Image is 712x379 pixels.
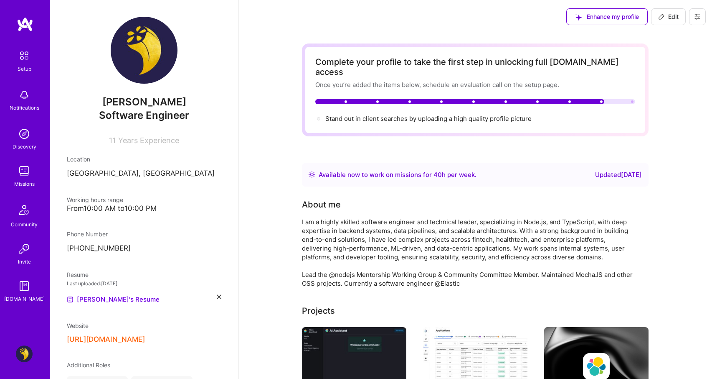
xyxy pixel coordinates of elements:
img: bell [16,87,33,103]
span: Website [67,322,89,329]
div: Discovery [13,142,36,151]
span: 40 [433,171,442,179]
img: User Avatar [16,346,33,362]
img: Invite [16,241,33,257]
span: Phone Number [67,230,108,238]
div: Stand out in client searches by uploading a high quality profile picture [325,114,532,123]
button: Enhance my profile [566,8,648,25]
span: Years Experience [118,136,179,145]
div: Once you’re added the items below, schedule an evaluation call on the setup page. [315,80,635,89]
span: Enhance my profile [575,13,639,21]
div: Invite [18,257,31,266]
span: Software Engineer [99,109,189,121]
img: guide book [16,278,33,294]
button: Edit [651,8,686,25]
div: From 10:00 AM to 10:00 PM [67,204,221,213]
div: Missions [14,179,35,188]
p: [GEOGRAPHIC_DATA], [GEOGRAPHIC_DATA] [67,169,221,179]
img: logo [17,17,33,32]
div: Community [11,220,38,229]
p: [PHONE_NUMBER] [67,243,221,254]
div: About me [302,198,341,211]
img: Community [14,200,34,220]
div: Available now to work on missions for h per week . [319,170,476,180]
div: Notifications [10,103,39,112]
div: Projects [302,305,335,317]
div: Complete your profile to take the first step in unlocking full [DOMAIN_NAME] access [315,57,635,77]
span: Working hours range [67,196,123,203]
img: discovery [16,125,33,142]
img: teamwork [16,163,33,179]
span: Additional Roles [67,361,110,369]
div: I am a highly skilled software engineer and technical leader, specializing in Node.js, and TypeSc... [302,218,636,288]
button: [URL][DOMAIN_NAME] [67,335,145,344]
img: User Avatar [111,17,177,84]
span: 11 [109,136,116,145]
span: Resume [67,271,89,278]
div: [DOMAIN_NAME] [4,294,45,303]
div: Last uploaded: [DATE] [67,279,221,288]
img: Resume [67,296,73,303]
a: User Avatar [14,346,35,362]
span: [PERSON_NAME] [67,96,221,108]
a: [PERSON_NAME]'s Resume [67,294,160,305]
span: Edit [658,13,679,21]
div: Setup [18,64,31,73]
img: setup [15,47,33,64]
i: icon SuggestedTeams [575,14,582,20]
div: Location [67,155,221,164]
div: Updated [DATE] [595,170,642,180]
img: Availability [309,171,315,178]
i: icon Close [217,294,221,299]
